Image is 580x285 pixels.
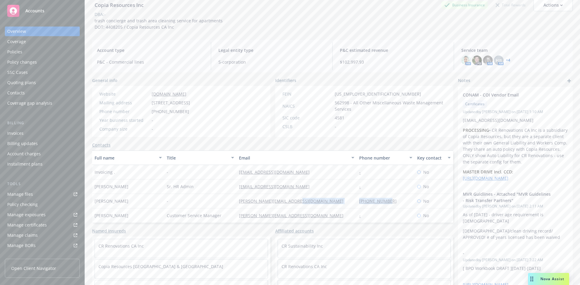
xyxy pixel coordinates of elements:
span: 562998 - All Other Miscellaneous Waste Management Services [335,100,446,112]
span: trash concierge and trash area cleaning service for apartments DOT: 4408205 / Copia Resources CA Inc [95,18,223,30]
span: No [423,212,429,219]
span: Open Client Navigator [11,265,56,271]
button: Full name [92,150,164,165]
span: General info [92,77,118,84]
a: [URL][DOMAIN_NAME] [463,175,508,181]
div: Manage claims [7,230,38,240]
a: Overview [5,27,80,36]
a: Contacts [5,88,80,98]
div: Manage files [7,189,33,199]
span: [PERSON_NAME] [95,198,128,204]
div: Email [239,155,348,161]
a: Manage claims [5,230,80,240]
button: Title [164,150,237,165]
span: S-corporation [218,59,325,65]
div: CSLB [282,123,332,130]
div: Phone number [99,108,149,115]
span: - [152,126,153,132]
a: Installment plans [5,159,80,169]
p: [ BPO Workbook DRAFT ][DATE]-[DATE] [463,265,568,271]
div: Billing updates [7,139,38,148]
a: CR Renovations CA Inc [98,243,144,249]
span: [US_EMPLOYER_IDENTIFICATION_NUMBER] [335,91,421,97]
span: No [423,198,429,204]
p: • CR Renovations CA Inc is a subsidiary of Copia Resources, but they are a separate client with t... [463,127,568,165]
div: SSC Cases [7,68,28,77]
div: Year business started [99,117,149,123]
span: Updated by [PERSON_NAME] on [DATE] 7:22 AM [463,257,568,263]
div: Invoices [7,128,24,138]
div: CONAM - COI Vendor EmailCertificatesUpdatedby [PERSON_NAME] on [DATE] 1:10 AM[EMAIL_ADDRESS][DOMA... [458,87,573,186]
a: Manage files [5,189,80,199]
img: photo [483,55,493,65]
a: SSC Cases [5,68,80,77]
a: Manage exposures [5,210,80,220]
strong: MASTER DRIVE Incl. CCD: [463,169,513,175]
a: Affiliated accounts [275,228,314,234]
span: P&C - Commercial lines [97,59,204,65]
span: 4581 [335,115,344,121]
a: [EMAIL_ADDRESS][DOMAIN_NAME] [239,169,314,175]
span: - [463,250,552,256]
div: Website [99,91,149,97]
a: Policies [5,47,80,57]
div: SIC code [282,115,332,121]
a: Contacts [92,142,111,148]
a: - [359,169,366,175]
div: Coverage gap analysis [7,98,52,108]
span: [PERSON_NAME] [95,183,128,190]
button: Nova Assist [528,273,569,285]
span: Accounts [25,8,44,13]
span: [PERSON_NAME] [95,212,128,219]
a: Manage BORs [5,241,80,250]
div: Policies [7,47,22,57]
div: DBA: - [95,11,106,17]
img: photo [472,55,482,65]
div: Copia Resources Inc [92,1,146,9]
span: Account type [97,47,204,53]
p: As of [DATE] - driver age requirement is [DEMOGRAPHIC_DATA] [463,211,568,224]
a: Billing updates [5,139,80,148]
a: CR Renovations CA Inc [282,264,327,269]
button: Key contact [415,150,453,165]
a: Coverage [5,37,80,46]
span: Certificates [465,101,485,107]
div: Installment plans [7,159,43,169]
span: $102,997.93 [340,59,446,65]
a: - [359,213,366,218]
span: Notes [458,77,470,84]
a: Policy changes [5,57,80,67]
span: Updated by [PERSON_NAME] on [DATE] 1:10 AM [463,109,568,115]
a: CR Sustainability Inc [282,243,323,249]
span: No [423,183,429,190]
div: Quoting plans [7,78,36,87]
div: Mailing address [99,100,149,106]
div: Business Insurance [441,1,488,9]
div: Total Rewards [493,1,529,9]
span: Service team [461,47,568,53]
a: Policy checking [5,200,80,209]
div: Manage BORs [7,241,36,250]
button: Email [237,150,357,165]
a: Copia Resources [GEOGRAPHIC_DATA] & [GEOGRAPHIC_DATA] [98,264,223,269]
div: Policy changes [7,57,37,67]
a: [PHONE_NUMBER] [359,198,401,204]
span: Customer Service Manager [167,212,221,219]
div: Full name [95,155,155,161]
img: photo [461,55,471,65]
div: Key contact [417,155,444,161]
div: Company size [99,126,149,132]
span: - [167,169,168,175]
a: [PERSON_NAME][EMAIL_ADDRESS][DOMAIN_NAME] [239,198,348,204]
span: CONAM - COI Vendor Email [463,92,552,98]
span: Sr. HR Admin [167,183,194,190]
div: Phone number [359,155,405,161]
div: Title [167,155,227,161]
p: [DEMOGRAPHIC_DATA]/clean driving record/ APPROVED! # of years licensed has been waived [463,228,568,240]
a: Invoices [5,128,80,138]
div: Manage certificates [7,220,47,230]
span: Updated by [PERSON_NAME] on [DATE] 2:11 AM [463,204,568,209]
div: Billing [5,120,80,126]
a: Account charges [5,149,80,159]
